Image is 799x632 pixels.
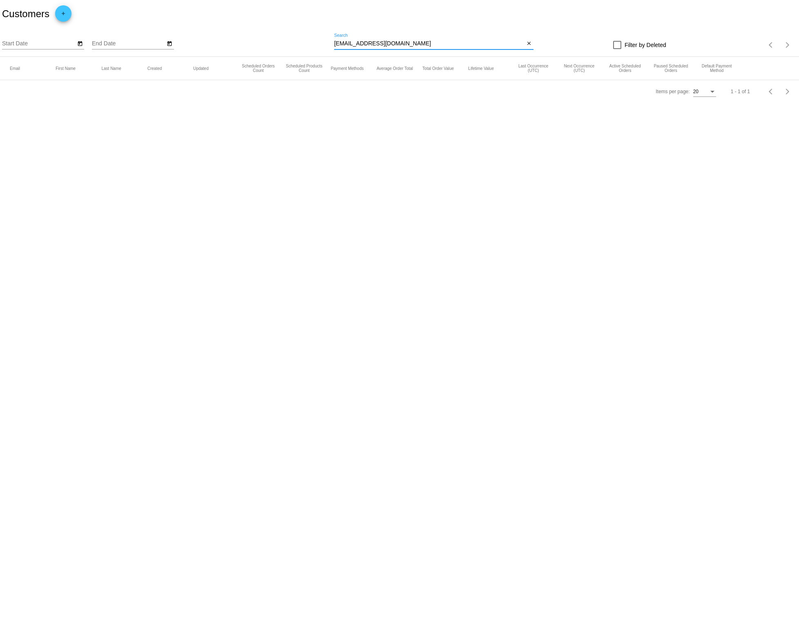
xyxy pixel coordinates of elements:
[468,66,494,71] button: Change sorting for ScheduledOrderLTV
[2,40,76,47] input: Start Date
[731,89,750,94] div: 1 - 1 of 1
[526,40,532,47] mat-icon: close
[625,40,666,50] span: Filter by Deleted
[10,66,20,71] button: Change sorting for Email
[422,66,454,71] button: Change sorting for TotalScheduledOrderValue
[334,40,525,47] input: Search
[763,83,779,100] button: Previous page
[58,11,68,20] mat-icon: add
[693,89,716,95] mat-select: Items per page:
[763,37,779,53] button: Previous page
[56,66,76,71] button: Change sorting for FirstName
[331,66,364,71] button: Change sorting for PaymentMethodsCount
[2,8,49,20] h2: Customers
[606,64,644,73] button: Change sorting for ActiveScheduledOrdersCount
[656,89,690,94] div: Items per page:
[693,89,699,94] span: 20
[779,83,796,100] button: Next page
[285,64,323,73] button: Change sorting for TotalProductsScheduledCount
[92,40,165,47] input: End Date
[76,39,84,47] button: Open calendar
[652,64,690,73] button: Change sorting for PausedScheduledOrdersCount
[779,37,796,53] button: Next page
[193,66,209,71] button: Change sorting for UpdatedUtc
[514,64,553,73] button: Change sorting for LastScheduledOrderOccurrenceUtc
[147,66,162,71] button: Change sorting for CreatedUtc
[560,64,598,73] button: Change sorting for NextScheduledOrderOccurrenceUtc
[377,66,413,71] button: Change sorting for AverageScheduledOrderTotal
[525,40,533,48] button: Clear
[239,64,277,73] button: Change sorting for TotalScheduledOrdersCount
[101,66,121,71] button: Change sorting for LastName
[165,39,174,47] button: Open calendar
[698,64,736,73] button: Change sorting for DefaultPaymentMethod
